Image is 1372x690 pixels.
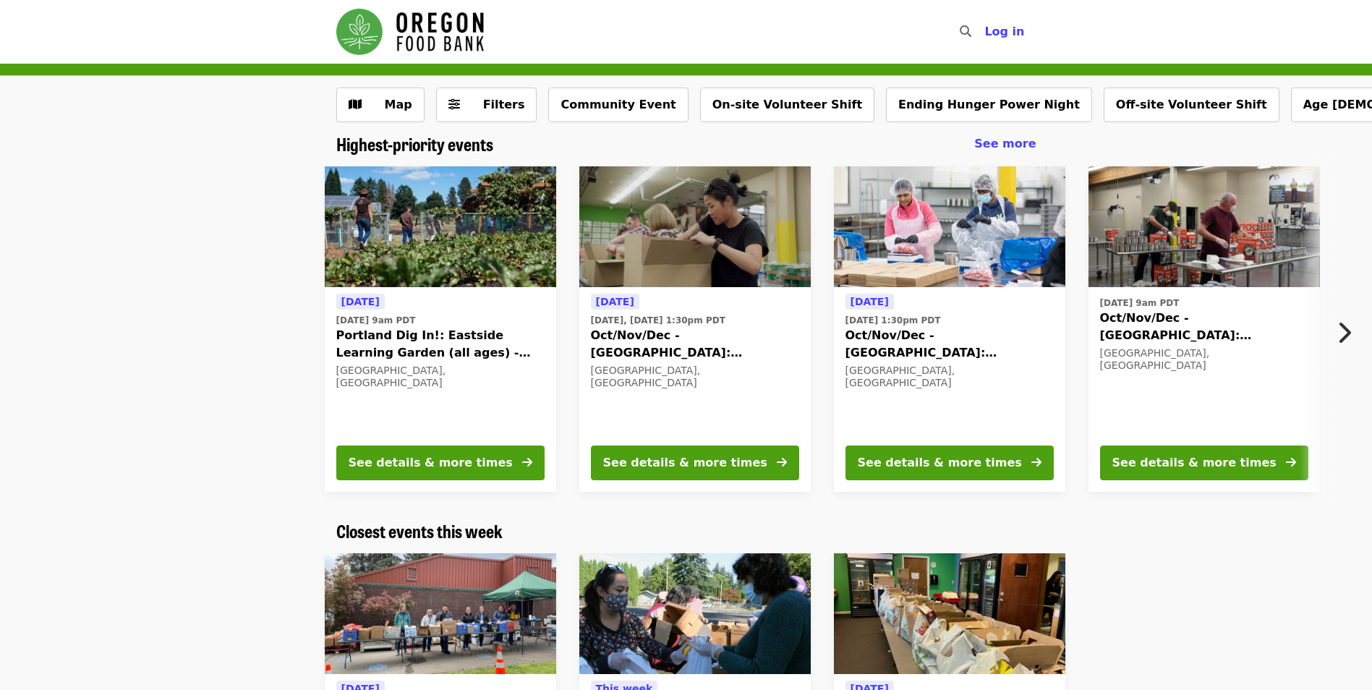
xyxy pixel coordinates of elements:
[436,88,537,122] button: Filters (0 selected)
[974,135,1036,153] a: See more
[591,365,799,389] div: [GEOGRAPHIC_DATA], [GEOGRAPHIC_DATA]
[1088,166,1320,492] a: See details for "Oct/Nov/Dec - Portland: Repack/Sort (age 16+)"
[336,88,425,122] button: Show map view
[1324,312,1372,353] button: Next item
[1286,456,1296,469] i: arrow-right icon
[336,131,493,156] span: Highest-priority events
[579,166,811,492] a: See details for "Oct/Nov/Dec - Portland: Repack/Sort (age 8+)"
[984,25,1024,38] span: Log in
[336,365,545,389] div: [GEOGRAPHIC_DATA], [GEOGRAPHIC_DATA]
[777,456,787,469] i: arrow-right icon
[349,454,513,472] div: See details & more times
[325,166,556,288] img: Portland Dig In!: Eastside Learning Garden (all ages) - Aug/Sept/Oct organized by Oregon Food Bank
[336,134,493,155] a: Highest-priority events
[325,521,1048,542] div: Closest events this week
[596,296,634,307] span: [DATE]
[858,454,1022,472] div: See details & more times
[1104,88,1279,122] button: Off-site Volunteer Shift
[1337,319,1351,346] i: chevron-right icon
[591,327,799,362] span: Oct/Nov/Dec - [GEOGRAPHIC_DATA]: Repack/Sort (age [DEMOGRAPHIC_DATA]+)
[448,98,460,111] i: sliders-h icon
[1100,347,1308,372] div: [GEOGRAPHIC_DATA], [GEOGRAPHIC_DATA]
[325,166,556,492] a: See details for "Portland Dig In!: Eastside Learning Garden (all ages) - Aug/Sept/Oct"
[522,456,532,469] i: arrow-right icon
[548,88,688,122] button: Community Event
[603,454,767,472] div: See details & more times
[845,446,1054,480] button: See details & more times
[834,166,1065,492] a: See details for "Oct/Nov/Dec - Beaverton: Repack/Sort (age 10+)"
[973,17,1036,46] button: Log in
[845,365,1054,389] div: [GEOGRAPHIC_DATA], [GEOGRAPHIC_DATA]
[591,446,799,480] button: See details & more times
[336,9,484,55] img: Oregon Food Bank - Home
[1100,297,1180,310] time: [DATE] 9am PDT
[336,521,503,542] a: Closest events this week
[1088,166,1320,288] img: Oct/Nov/Dec - Portland: Repack/Sort (age 16+) organized by Oregon Food Bank
[325,553,556,675] img: Kelly Elementary School Food Pantry - Partner Agency Support organized by Oregon Food Bank
[336,314,416,327] time: [DATE] 9am PDT
[325,134,1048,155] div: Highest-priority events
[886,88,1092,122] button: Ending Hunger Power Night
[960,25,971,38] i: search icon
[851,296,889,307] span: [DATE]
[385,98,412,111] span: Map
[834,553,1065,675] img: Portland Open Bible - Partner Agency Support (16+) organized by Oregon Food Bank
[349,98,362,111] i: map icon
[1031,456,1041,469] i: arrow-right icon
[336,446,545,480] button: See details & more times
[579,553,811,675] img: Sitton Elementary - Free Food Market (16+) organized by Oregon Food Bank
[1112,454,1277,472] div: See details & more times
[1100,446,1308,480] button: See details & more times
[845,327,1054,362] span: Oct/Nov/Dec - [GEOGRAPHIC_DATA]: Repack/Sort (age [DEMOGRAPHIC_DATA]+)
[834,166,1065,288] img: Oct/Nov/Dec - Beaverton: Repack/Sort (age 10+) organized by Oregon Food Bank
[700,88,874,122] button: On-site Volunteer Shift
[483,98,525,111] span: Filters
[974,137,1036,150] span: See more
[845,314,941,327] time: [DATE] 1:30pm PDT
[1100,310,1308,344] span: Oct/Nov/Dec - [GEOGRAPHIC_DATA]: Repack/Sort (age [DEMOGRAPHIC_DATA]+)
[980,14,992,49] input: Search
[336,518,503,543] span: Closest events this week
[341,296,380,307] span: [DATE]
[579,166,811,288] img: Oct/Nov/Dec - Portland: Repack/Sort (age 8+) organized by Oregon Food Bank
[591,314,725,327] time: [DATE], [DATE] 1:30pm PDT
[336,327,545,362] span: Portland Dig In!: Eastside Learning Garden (all ages) - Aug/Sept/Oct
